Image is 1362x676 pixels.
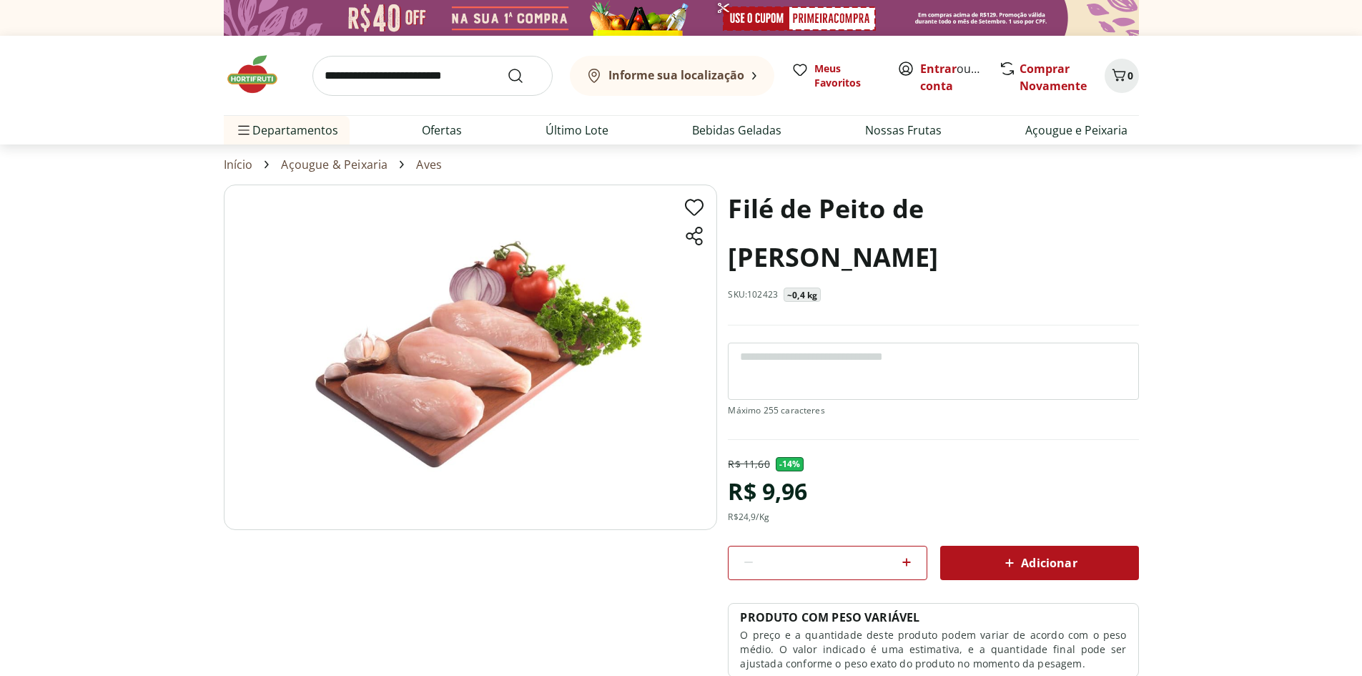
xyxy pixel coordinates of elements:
[1001,554,1077,572] span: Adicionar
[728,511,769,523] div: R$ 24,9 /Kg
[422,122,462,139] a: Ofertas
[235,113,338,147] span: Departamentos
[546,122,608,139] a: Último Lote
[814,62,880,90] span: Meus Favoritos
[281,158,388,171] a: Açougue & Peixaria
[1127,69,1133,82] span: 0
[1105,59,1139,93] button: Carrinho
[224,158,253,171] a: Início
[865,122,942,139] a: Nossas Frutas
[312,56,553,96] input: search
[920,61,999,94] a: Criar conta
[740,628,1126,671] p: O preço e a quantidade deste produto podem variar de acordo com o peso médio. O valor indicado é ...
[692,122,781,139] a: Bebidas Geladas
[1025,122,1127,139] a: Açougue e Peixaria
[1020,61,1087,94] a: Comprar Novamente
[776,457,804,471] span: - 14 %
[728,289,778,300] p: SKU: 102423
[728,471,807,511] div: R$ 9,96
[224,53,295,96] img: Hortifruti
[787,290,817,301] p: ~0,4 kg
[740,609,919,625] p: PRODUTO COM PESO VARIÁVEL
[940,546,1139,580] button: Adicionar
[920,61,957,77] a: Entrar
[235,113,252,147] button: Menu
[224,185,717,530] img: Filé de Peito de Frango Resfriado
[416,158,442,171] a: Aves
[507,67,541,84] button: Submit Search
[920,60,984,94] span: ou
[608,67,744,83] b: Informe sua localização
[728,185,1138,282] h1: Filé de Peito de [PERSON_NAME]
[570,56,774,96] button: Informe sua localização
[728,457,769,471] p: R$ 11,60
[791,62,880,90] a: Meus Favoritos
